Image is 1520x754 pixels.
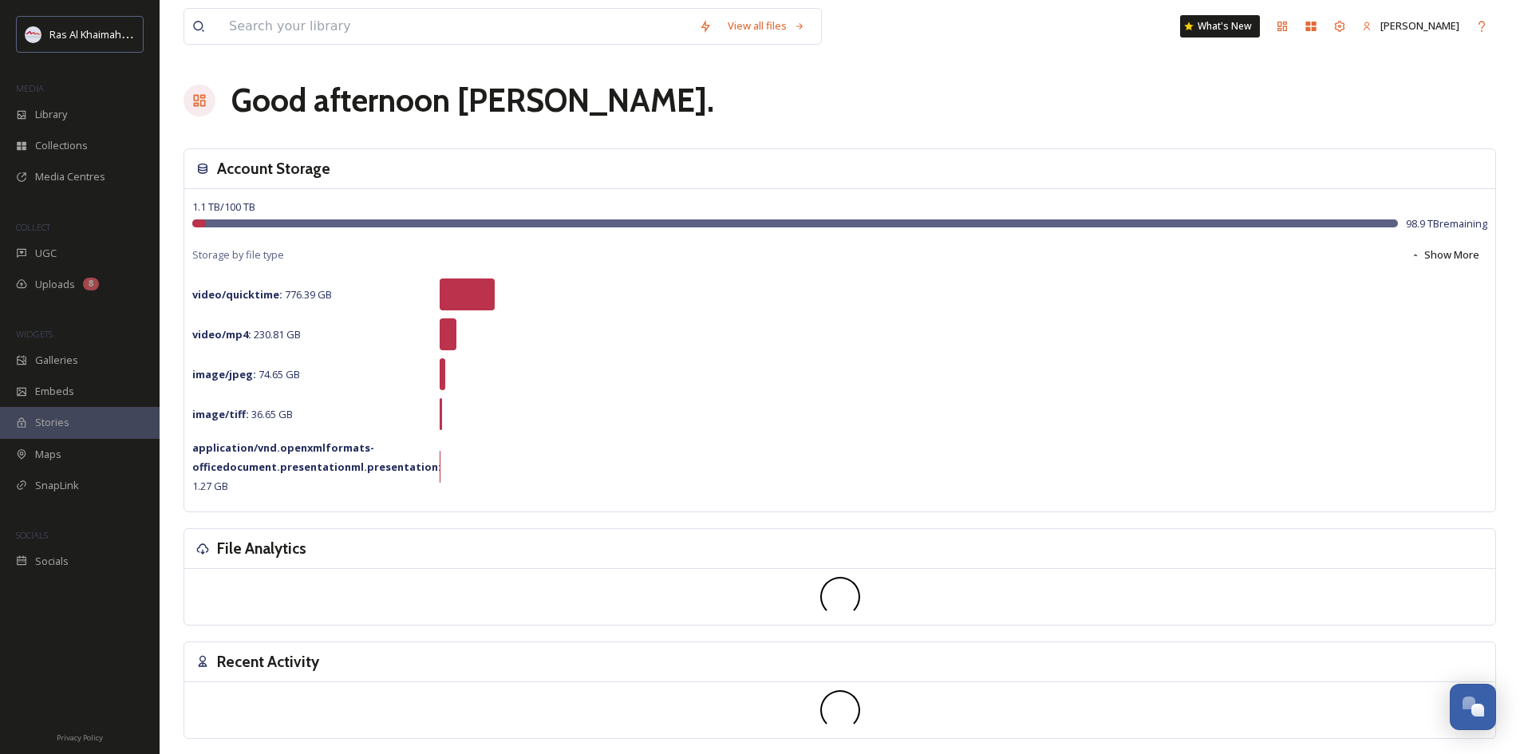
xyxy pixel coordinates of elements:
[192,367,300,381] span: 74.65 GB
[217,537,306,560] h3: File Analytics
[35,384,74,399] span: Embeds
[35,277,75,292] span: Uploads
[217,650,319,673] h3: Recent Activity
[26,26,41,42] img: Logo_RAKTDA_RGB-01.png
[16,221,50,233] span: COLLECT
[16,82,44,94] span: MEDIA
[1450,684,1496,730] button: Open Chat
[192,199,255,214] span: 1.1 TB / 100 TB
[35,353,78,368] span: Galleries
[35,169,105,184] span: Media Centres
[231,77,714,124] h1: Good afternoon [PERSON_NAME] .
[35,447,61,462] span: Maps
[192,407,293,421] span: 36.65 GB
[35,107,67,122] span: Library
[49,26,275,41] span: Ras Al Khaimah Tourism Development Authority
[1403,239,1487,270] button: Show More
[192,440,441,474] strong: application/vnd.openxmlformats-officedocument.presentationml.presentation :
[16,328,53,340] span: WIDGETS
[35,478,79,493] span: SnapLink
[192,327,251,341] strong: video/mp4 :
[192,367,256,381] strong: image/jpeg :
[192,247,284,263] span: Storage by file type
[35,554,69,569] span: Socials
[192,287,282,302] strong: video/quicktime :
[217,157,330,180] h3: Account Storage
[83,278,99,290] div: 8
[35,138,88,153] span: Collections
[1354,10,1467,41] a: [PERSON_NAME]
[192,287,332,302] span: 776.39 GB
[16,529,48,541] span: SOCIALS
[192,407,249,421] strong: image/tiff :
[35,246,57,261] span: UGC
[1180,15,1260,38] a: What's New
[1406,216,1487,231] span: 98.9 TB remaining
[57,732,103,743] span: Privacy Policy
[221,9,691,44] input: Search your library
[192,327,301,341] span: 230.81 GB
[1380,18,1459,33] span: [PERSON_NAME]
[720,10,813,41] a: View all files
[192,440,441,493] span: 1.27 GB
[57,727,103,746] a: Privacy Policy
[35,415,69,430] span: Stories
